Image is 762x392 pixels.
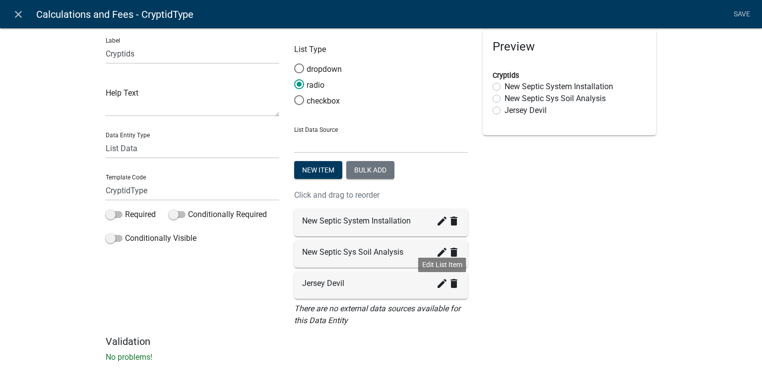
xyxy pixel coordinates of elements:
[505,81,613,93] label: New Septic System Installation
[448,246,460,258] i: delete
[106,232,196,244] label: Conditionally Visible
[436,278,448,289] i: create
[493,40,646,54] h5: Preview
[106,336,656,347] h5: Validation
[302,215,460,227] div: New Septic System Installation
[12,8,24,20] i: close
[294,304,460,325] i: There are no external data sources available for this Data Entity
[729,5,754,24] a: Save
[169,209,267,221] label: Conditionally Required
[36,4,193,24] span: Calculations and Fees - CryptidType
[448,278,460,289] i: delete
[294,79,324,91] label: radio
[294,44,468,56] p: List Type
[302,278,460,289] div: Jersey Devil
[505,93,606,105] label: New Septic Sys Soil Analysis
[106,351,656,363] p: No problems!
[294,161,342,179] button: New item
[418,258,466,272] div: Edit List Item
[294,95,340,107] label: checkbox
[436,246,448,258] i: create
[448,215,460,227] i: delete
[346,161,394,179] button: Bulk add
[294,189,468,201] p: Click and drag to reorder
[493,72,519,79] label: Cryptids
[106,209,156,221] label: Required
[294,63,342,75] label: dropdown
[302,246,460,258] div: New Septic Sys Soil Analysis
[436,215,448,227] i: create
[505,105,547,116] label: Jersey Devil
